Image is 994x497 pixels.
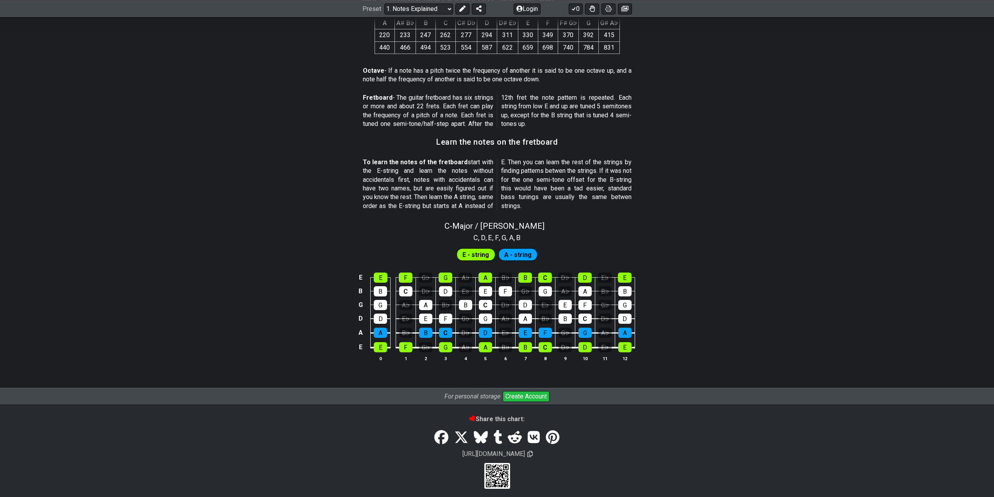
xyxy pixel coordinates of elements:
button: Create Account [503,391,550,402]
div: A♭ [559,286,572,296]
th: F♯ G♭ [558,17,578,29]
th: G♯ A♭ [598,17,619,29]
span: , [478,232,481,243]
div: C [538,273,552,283]
th: 7 [515,354,535,362]
div: Scan to view on your cellphone. [484,463,510,489]
b: Share this chart: [469,415,525,423]
div: E♭ [539,300,552,310]
div: D [439,286,452,296]
span: C [473,232,478,243]
span: [URL][DOMAIN_NAME] [461,449,526,459]
div: D♭ [558,273,572,283]
div: E [559,300,572,310]
span: A [509,232,514,243]
span: B [516,232,521,243]
div: B [518,273,532,283]
div: A [479,342,492,352]
th: 1 [396,354,416,362]
div: D♭ [459,328,472,338]
td: 392 [578,29,598,41]
td: 494 [416,41,435,54]
div: E♭ [399,314,412,324]
th: 3 [435,354,455,362]
div: G [618,300,632,310]
th: 11 [595,354,615,362]
div: E [618,273,632,283]
div: B♭ [399,328,412,338]
td: 622 [497,41,518,54]
div: G♭ [598,300,612,310]
div: G [439,273,452,283]
div: B [374,286,387,296]
div: B [419,328,432,338]
div: G♭ [419,342,432,352]
td: 659 [518,41,538,54]
div: E [479,286,492,296]
th: 2 [416,354,435,362]
td: 294 [477,29,497,41]
div: B [459,300,472,310]
div: F [399,273,412,283]
div: D♭ [419,286,432,296]
td: 277 [455,29,477,41]
div: G♭ [559,328,572,338]
h3: Learn the notes on the fretboard [436,138,558,146]
a: Pinterest [543,427,562,449]
span: Copy url to clipboard [527,450,533,458]
a: VK [525,427,543,449]
a: Share on Facebook [432,427,451,449]
div: G [374,300,387,310]
p: - The guitar fretboard has six strings or more and about 22 frets. Each fret can play the frequen... [363,93,632,129]
div: E [419,314,432,324]
td: 370 [558,29,578,41]
td: 311 [497,29,518,41]
td: 784 [578,41,598,54]
div: D [479,328,492,338]
div: F [539,328,552,338]
span: , [485,232,489,243]
div: G [479,314,492,324]
div: D [578,342,592,352]
span: Preset [362,5,381,13]
div: C [578,314,592,324]
th: D♯ E♭ [497,17,518,29]
div: C [439,328,452,338]
td: E [356,271,365,285]
div: B♭ [539,314,552,324]
span: F [495,232,499,243]
th: 8 [535,354,555,362]
button: 0 [569,3,583,14]
strong: Fretboard [363,94,393,101]
div: F [399,342,412,352]
th: F [538,17,558,29]
section: Scale pitch classes [470,231,524,243]
td: G [356,298,365,312]
div: F [578,300,592,310]
td: 349 [538,29,558,41]
div: B [618,286,632,296]
div: E♭ [499,328,512,338]
div: E♭ [598,273,612,283]
td: D [356,312,365,326]
th: A [375,17,394,29]
span: , [514,232,517,243]
th: E [518,17,538,29]
i: For personal storage [444,393,500,400]
strong: To learn the notes of the fretboard [363,158,468,166]
div: A [618,328,632,338]
div: B♭ [498,273,512,283]
th: 5 [475,354,495,362]
th: B [416,17,435,29]
strong: Octave [363,67,384,74]
div: A♭ [499,314,512,324]
th: 9 [555,354,575,362]
th: 10 [575,354,595,362]
div: F [499,286,512,296]
div: D [578,273,592,283]
div: A [374,328,387,338]
div: A [419,300,432,310]
td: 554 [455,41,477,54]
div: A [478,273,492,283]
div: D♭ [559,342,572,352]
